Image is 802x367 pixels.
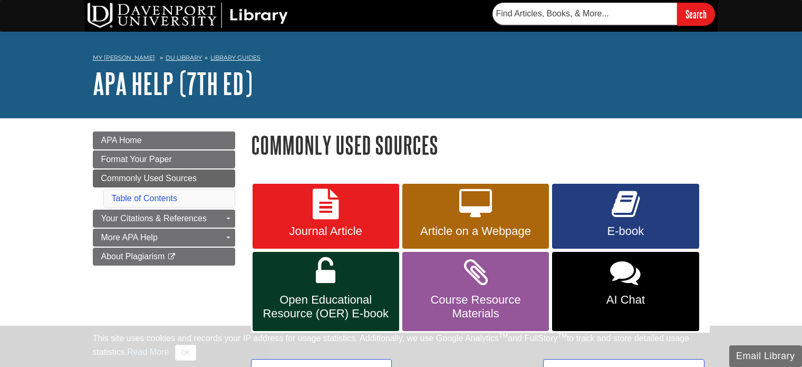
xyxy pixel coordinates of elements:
[93,150,235,168] a: Format Your Paper
[253,184,399,249] a: Journal Article
[167,253,176,260] i: This link opens in a new window
[93,131,235,266] div: Guide Page Menu
[93,53,155,62] a: My [PERSON_NAME]
[88,3,288,28] img: DU Library
[210,54,260,61] a: Library Guides
[93,210,235,228] a: Your Citations & References
[552,184,699,249] a: E-book
[251,131,710,158] h1: Commonly Used Sources
[552,252,699,331] a: AI Chat
[729,345,802,367] button: Email Library
[492,3,677,25] input: Find Articles, Books, & More...
[260,224,391,238] span: Journal Article
[166,54,202,61] a: DU Library
[677,3,715,25] input: Search
[93,131,235,149] a: APA Home
[101,136,142,145] span: APA Home
[560,293,691,307] span: AI Chat
[93,51,710,68] nav: breadcrumb
[492,3,715,25] form: Searches DU Library's articles, books, and more
[260,293,391,321] span: Open Educational Resource (OER) E-book
[101,174,197,183] span: Commonly Used Sources
[101,252,165,261] span: About Plagiarism
[560,224,691,238] span: E-book
[101,214,207,223] span: Your Citations & References
[410,224,541,238] span: Article on a Webpage
[402,252,549,331] a: Course Resource Materials
[410,293,541,321] span: Course Resource Materials
[253,252,399,331] a: Open Educational Resource (OER) E-book
[101,233,158,242] span: More APA Help
[175,345,196,361] button: Close
[127,347,169,356] a: Read More
[93,229,235,247] a: More APA Help
[93,67,253,100] a: APA Help (7th Ed)
[93,248,235,266] a: About Plagiarism
[112,194,178,203] a: Table of Contents
[101,155,172,164] span: Format Your Paper
[93,170,235,187] a: Commonly Used Sources
[93,332,710,361] div: This site uses cookies and records your IP address for usage statistics. Additionally, we use Goo...
[402,184,549,249] a: Article on a Webpage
